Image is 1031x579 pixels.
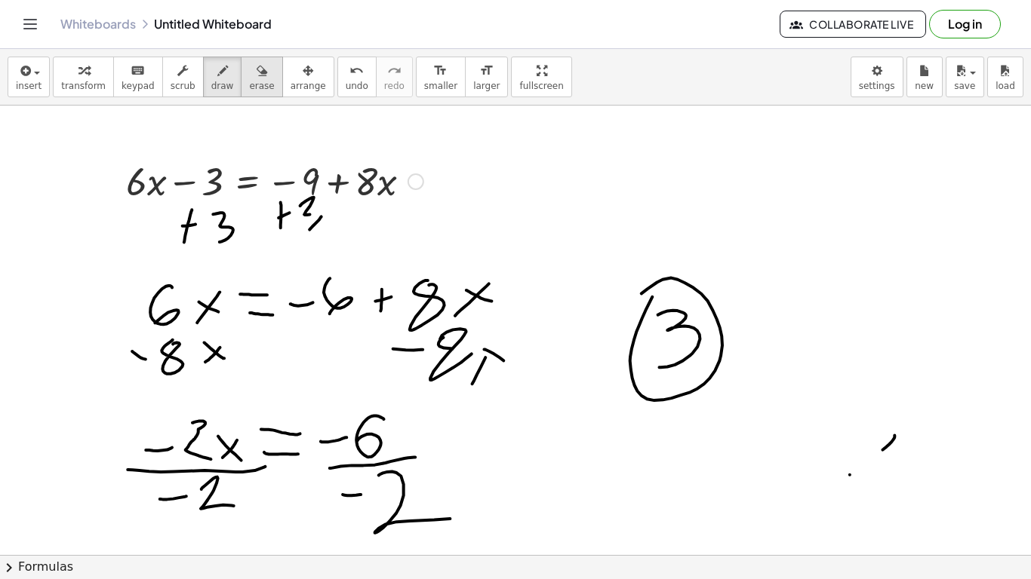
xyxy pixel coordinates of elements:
[987,57,1023,97] button: load
[211,81,234,91] span: draw
[473,81,500,91] span: larger
[996,81,1015,91] span: load
[511,57,571,97] button: fullscreen
[519,81,563,91] span: fullscreen
[122,81,155,91] span: keypad
[954,81,975,91] span: save
[53,57,114,97] button: transform
[203,57,242,97] button: draw
[915,81,934,91] span: new
[249,81,274,91] span: erase
[946,57,984,97] button: save
[337,57,377,97] button: undoundo
[18,12,42,36] button: Toggle navigation
[60,17,136,32] a: Whiteboards
[384,81,405,91] span: redo
[61,81,106,91] span: transform
[349,62,364,80] i: undo
[929,10,1001,38] button: Log in
[433,62,448,80] i: format_size
[131,62,145,80] i: keyboard
[906,57,943,97] button: new
[171,81,195,91] span: scrub
[851,57,903,97] button: settings
[859,81,895,91] span: settings
[8,57,50,97] button: insert
[291,81,326,91] span: arrange
[387,62,402,80] i: redo
[16,81,42,91] span: insert
[780,11,926,38] button: Collaborate Live
[424,81,457,91] span: smaller
[465,57,508,97] button: format_sizelarger
[346,81,368,91] span: undo
[282,57,334,97] button: arrange
[376,57,413,97] button: redoredo
[792,17,913,31] span: Collaborate Live
[416,57,466,97] button: format_sizesmaller
[241,57,282,97] button: erase
[479,62,494,80] i: format_size
[113,57,163,97] button: keyboardkeypad
[162,57,204,97] button: scrub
